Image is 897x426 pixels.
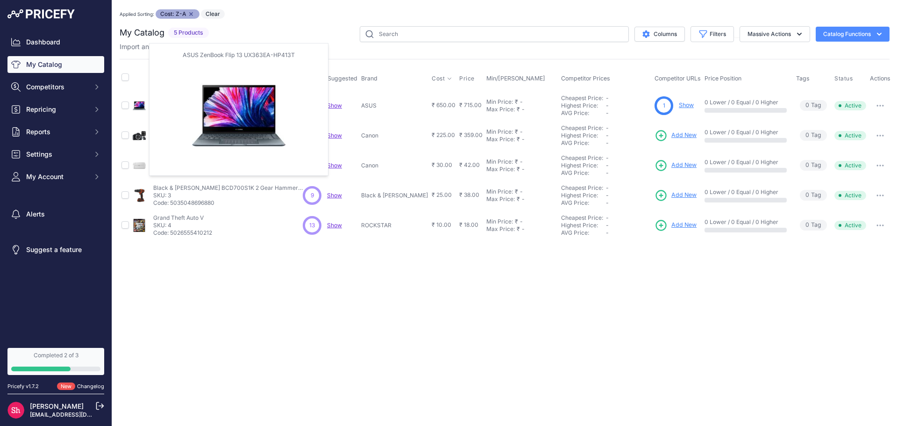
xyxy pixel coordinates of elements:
a: Cheapest Price: [561,94,603,101]
div: - [520,106,525,113]
p: SKU: 3 [153,192,303,199]
span: ₹ 30.00 [432,161,452,168]
span: Tags [796,75,810,82]
span: Price [459,75,475,82]
span: Price Position [705,75,741,82]
div: Min Price: [486,128,513,136]
div: Highest Price: [561,162,606,169]
a: Add New [655,129,697,142]
span: - [606,214,609,221]
span: - [606,199,609,206]
small: Applied Sorting: [120,11,154,17]
div: - [518,188,523,195]
button: My Account [7,168,104,185]
button: Price [459,75,477,82]
span: ₹ 650.00 [432,101,456,108]
p: 0 Lower / 0 Equal / 0 Higher [705,218,787,226]
span: Active [834,191,866,200]
span: - [606,184,609,191]
div: Highest Price: [561,192,606,199]
p: 0 Lower / 0 Equal / 0 Higher [705,99,787,106]
button: Clear [201,9,225,19]
a: Completed 2 of 3 [7,348,104,375]
div: AVG Price: [561,109,606,117]
a: Show [327,192,342,199]
div: Completed 2 of 3 [11,352,100,359]
span: Cost: Z-A [156,9,199,19]
span: Min/[PERSON_NAME] [486,75,545,82]
span: 0 [805,131,809,140]
span: Competitors [26,82,87,92]
span: ₹ 225.00 [432,131,455,138]
p: ASUS [361,102,428,109]
div: - [520,225,525,233]
span: Matches Suggested [303,75,357,82]
a: Show [327,132,342,139]
span: Active [834,101,866,110]
a: My Catalog [7,56,104,73]
div: AVG Price: [561,199,606,207]
nav: Sidebar [7,34,104,337]
button: Filters [691,26,734,42]
button: Status [834,75,855,82]
span: - [606,169,609,176]
span: Tag [800,160,827,171]
div: - [518,128,523,136]
div: - [518,218,523,225]
span: Active [834,131,866,140]
span: Competitor URLs [655,75,701,82]
span: 1 [663,101,665,110]
a: Suggest a feature [7,241,104,258]
span: 0 [805,101,809,110]
button: Repricing [7,101,104,118]
div: Min Price: [486,158,513,166]
a: Show [327,102,342,109]
span: Status [834,75,853,82]
span: Brand [361,75,377,82]
p: ROCKSTAR [361,222,428,229]
span: - [606,162,609,169]
div: Highest Price: [561,222,606,229]
span: ₹ 359.00 [459,131,483,138]
span: - [606,102,609,109]
div: ₹ [517,106,520,113]
span: Tag [800,220,827,231]
div: Max Price: [486,225,515,233]
div: AVG Price: [561,229,606,237]
span: Active [834,221,866,230]
div: AVG Price: [561,169,606,177]
a: Show [327,162,342,169]
div: ₹ [515,98,518,106]
p: Canon [361,132,428,139]
span: Tag [800,130,827,141]
span: Cost [432,75,445,82]
span: - [606,139,609,146]
span: Add New [671,191,697,200]
a: Add New [655,189,697,202]
div: ₹ [517,195,520,203]
a: [EMAIL_ADDRESS][DOMAIN_NAME] [30,411,128,418]
span: - [606,192,609,199]
span: 5 Products [168,28,209,38]
div: Max Price: [486,166,515,173]
a: Show [679,101,694,108]
p: 0 Lower / 0 Equal / 0 Higher [705,159,787,166]
span: Reports [26,127,87,137]
span: 0 [805,161,809,170]
button: Cost [432,75,452,82]
div: - [520,195,525,203]
button: Settings [7,146,104,163]
div: Min Price: [486,218,513,225]
span: Active [834,161,866,170]
a: Add New [655,159,697,172]
div: Max Price: [486,195,515,203]
p: 0 Lower / 0 Equal / 0 Higher [705,129,787,136]
h2: My Catalog [120,26,164,39]
div: ₹ [517,166,520,173]
p: Code: 5035048696880 [153,199,303,207]
span: Actions [870,75,890,82]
